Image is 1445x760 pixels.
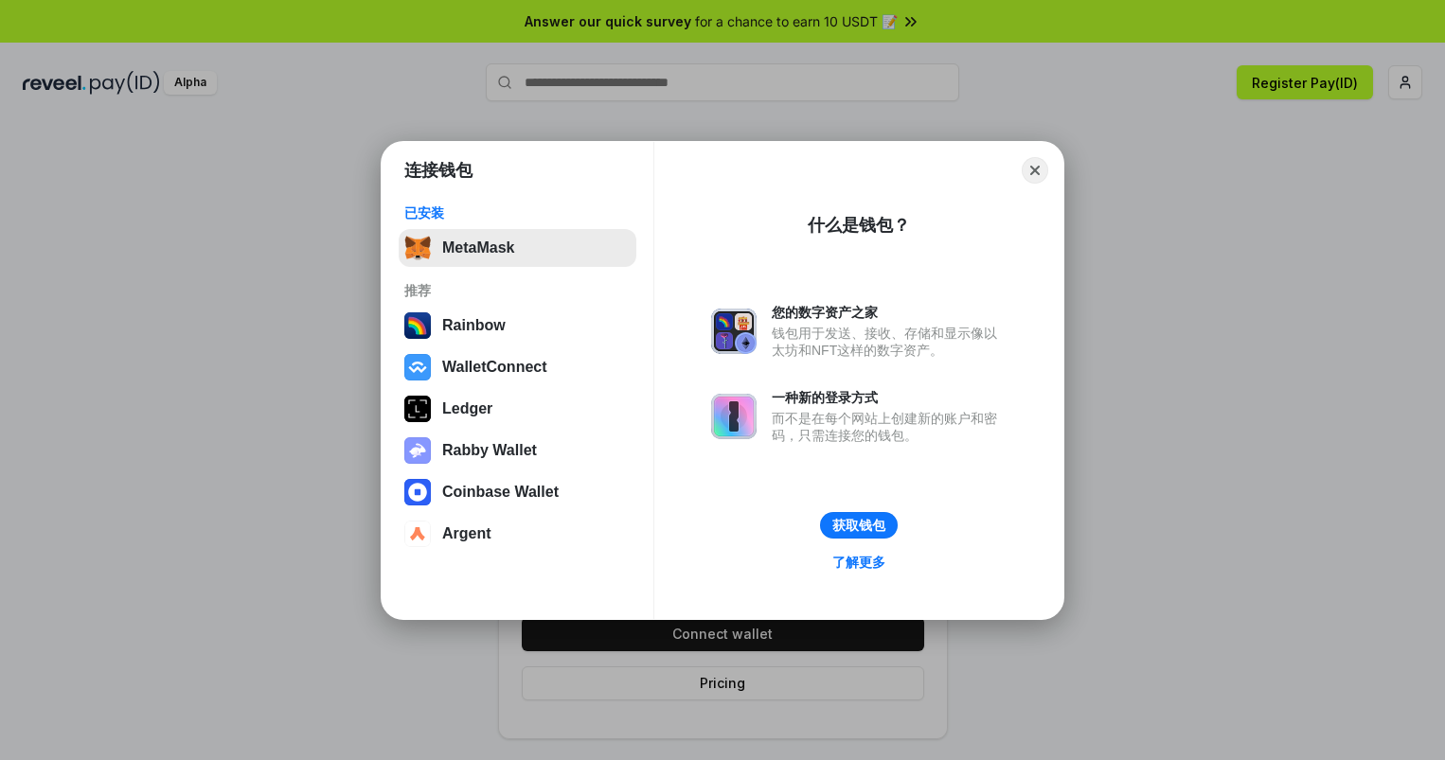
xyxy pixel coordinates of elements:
div: 而不是在每个网站上创建新的账户和密码，只需连接您的钱包。 [772,410,1007,444]
div: WalletConnect [442,359,547,376]
img: svg+xml,%3Csvg%20width%3D%2228%22%20height%3D%2228%22%20viewBox%3D%220%200%2028%2028%22%20fill%3D... [404,354,431,380]
div: 什么是钱包？ [808,214,910,237]
div: 了解更多 [832,554,885,571]
div: 一种新的登录方式 [772,389,1007,406]
button: Coinbase Wallet [399,473,636,511]
div: Rabby Wallet [442,442,537,459]
div: 推荐 [404,282,631,299]
img: svg+xml,%3Csvg%20fill%3D%22none%22%20height%3D%2233%22%20viewBox%3D%220%200%2035%2033%22%20width%... [404,235,431,261]
div: Argent [442,525,491,542]
div: Ledger [442,400,492,417]
img: svg+xml,%3Csvg%20xmlns%3D%22http%3A%2F%2Fwww.w3.org%2F2000%2Fsvg%22%20fill%3D%22none%22%20viewBox... [711,394,757,439]
img: svg+xml,%3Csvg%20width%3D%2228%22%20height%3D%2228%22%20viewBox%3D%220%200%2028%2028%22%20fill%3D... [404,521,431,547]
button: Rabby Wallet [399,432,636,469]
a: 了解更多 [821,550,897,574]
img: svg+xml,%3Csvg%20xmlns%3D%22http%3A%2F%2Fwww.w3.org%2F2000%2Fsvg%22%20width%3D%2228%22%20height%3... [404,396,431,422]
button: Close [1022,157,1048,184]
img: svg+xml,%3Csvg%20width%3D%2228%22%20height%3D%2228%22%20viewBox%3D%220%200%2028%2028%22%20fill%3D... [404,479,431,505]
div: 已安装 [404,204,631,221]
button: 获取钱包 [820,512,898,539]
button: MetaMask [399,229,636,267]
h1: 连接钱包 [404,159,473,182]
div: Coinbase Wallet [442,484,559,501]
div: MetaMask [442,239,514,256]
div: 您的数字资产之家 [772,304,1007,321]
img: svg+xml,%3Csvg%20xmlns%3D%22http%3A%2F%2Fwww.w3.org%2F2000%2Fsvg%22%20fill%3D%22none%22%20viewBox... [404,437,431,464]
div: 获取钱包 [832,517,885,534]
img: svg+xml,%3Csvg%20xmlns%3D%22http%3A%2F%2Fwww.w3.org%2F2000%2Fsvg%22%20fill%3D%22none%22%20viewBox... [711,309,757,354]
img: svg+xml,%3Csvg%20width%3D%22120%22%20height%3D%22120%22%20viewBox%3D%220%200%20120%20120%22%20fil... [404,312,431,339]
div: 钱包用于发送、接收、存储和显示像以太坊和NFT这样的数字资产。 [772,325,1007,359]
button: WalletConnect [399,348,636,386]
button: Rainbow [399,307,636,345]
button: Ledger [399,390,636,428]
div: Rainbow [442,317,506,334]
button: Argent [399,515,636,553]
